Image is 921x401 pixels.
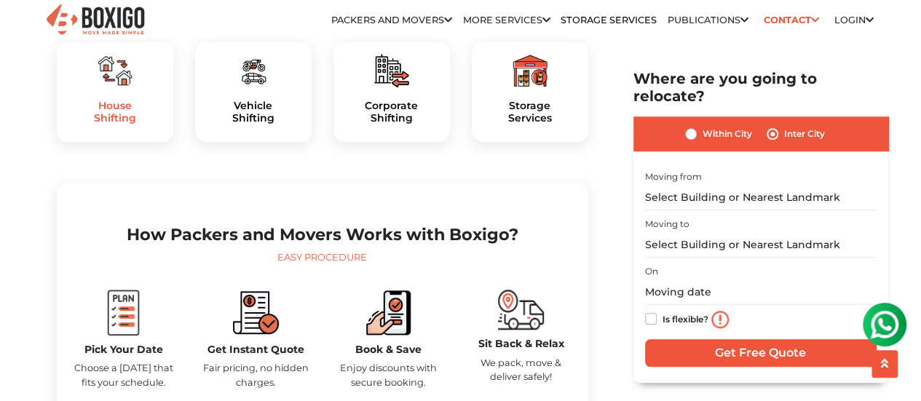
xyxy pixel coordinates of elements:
label: Inter City [784,125,825,143]
h5: Book & Save [333,344,444,356]
a: Publications [668,15,748,25]
h5: Pick Your Date [68,344,179,356]
img: boxigo_packers_and_movers_plan [236,53,271,88]
p: We pack, move & deliver safely! [466,356,577,384]
label: On [645,265,658,278]
img: boxigo_packers_and_movers_move [498,290,544,330]
h2: How Packers and Movers Works with Boxigo? [68,225,577,245]
a: CorporateShifting [345,100,438,124]
h5: Get Instant Quote [201,344,312,356]
input: Moving date [645,279,877,305]
label: Is flexible? [663,310,708,325]
a: VehicleShifting [207,100,300,124]
p: Enjoy discounts with secure booking. [333,361,444,389]
img: boxigo_packers_and_movers_plan [98,53,133,88]
label: Moving to [645,218,689,231]
p: Choose a [DATE] that fits your schedule. [68,361,179,389]
input: Select Building or Nearest Landmark [645,232,877,258]
input: Get Free Quote [645,338,877,366]
img: boxigo_packers_and_movers_book [365,290,411,336]
label: Within City [703,125,752,143]
h5: Sit Back & Relax [466,338,577,350]
button: scroll up [871,350,898,378]
a: Storage Services [561,15,657,25]
img: Boxigo [44,2,146,38]
img: boxigo_packers_and_movers_plan [513,53,548,88]
label: Moving from [645,170,702,183]
a: StorageServices [483,100,577,124]
img: whatsapp-icon.svg [15,15,44,44]
a: Login [834,15,873,25]
input: Select Building or Nearest Landmark [645,184,877,210]
img: info [711,311,729,328]
a: HouseShifting [68,100,162,124]
h5: House Shifting [68,100,162,124]
a: Packers and Movers [331,15,452,25]
a: More services [463,15,550,25]
h5: Storage Services [483,100,577,124]
h2: Where are you going to relocate? [633,70,888,105]
h5: Corporate Shifting [345,100,438,124]
h5: Vehicle Shifting [207,100,300,124]
img: boxigo_packers_and_movers_compare [233,290,279,336]
div: Easy Procedure [68,250,577,265]
img: boxigo_packers_and_movers_plan [100,290,146,336]
a: Contact [759,9,823,31]
p: Fair pricing, no hidden charges. [201,361,312,389]
img: boxigo_packers_and_movers_plan [374,53,409,88]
